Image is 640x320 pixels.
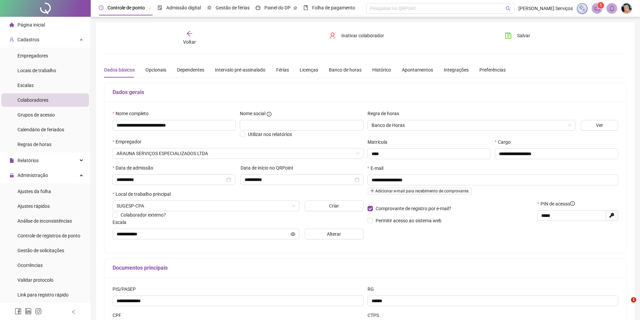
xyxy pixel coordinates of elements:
span: Relatórios [17,158,39,163]
label: Local de trabalho principal [113,190,175,198]
span: Escalas [17,83,34,88]
sup: 1 [597,2,604,9]
span: Grupos de acesso [17,112,55,118]
span: Cadastros [17,37,39,42]
span: Nome social [240,110,265,117]
div: Integrações [444,66,469,74]
span: Admissão digital [166,5,201,10]
span: Colaboradores [17,97,48,103]
div: Preferências [479,66,506,74]
div: Férias [276,66,289,74]
span: user-add [9,37,14,42]
span: Ver [596,122,603,129]
span: 1 [631,297,636,303]
span: Adicionar e-mail para recebimento de comprovante. [368,187,472,195]
label: E-mail [368,165,388,172]
span: Administração [17,173,48,178]
span: Controle de ponto [108,5,145,10]
img: 16970 [622,3,632,13]
span: linkedin [25,308,32,315]
span: Salvar [517,32,530,39]
label: RG [368,285,378,293]
span: Calendário de feriados [17,127,64,132]
span: Ajustes da folha [17,189,51,194]
div: Apontamentos [402,66,433,74]
span: info-circle [267,112,271,117]
span: Criar [329,202,339,210]
label: Cargo [495,138,515,146]
button: Salvar [500,30,535,41]
span: Permitir acesso ao sistema web [376,218,441,223]
span: ARAUNA SERVIÇOS ESPECIALIZADOS LTDA [117,148,359,158]
h5: Documentos principais [113,264,618,272]
span: search [506,6,511,11]
iframe: Intercom live chat [617,297,633,313]
span: pushpin [293,6,297,10]
span: Comprovante de registro por e-mail? [376,206,451,211]
span: save [505,32,512,39]
span: Colaborador externo? [121,212,166,218]
label: Data de admissão [113,164,158,172]
span: PALÁCIO RIO MADEIRA, EDIFÍCIO RIO PACAÁS NOVOS - AV. FARQUAR, 2986 - 1º ANDAR - PEDRINHAS, PORTO ... [117,201,295,211]
label: Escala [113,219,131,226]
label: PIS/PASEP [113,285,140,293]
label: CTPS [368,312,383,319]
h5: Dados gerais [113,88,618,96]
span: file [9,158,14,163]
span: info-circle [570,201,575,206]
span: Inativar colaborador [341,32,384,39]
div: Opcionais [145,66,166,74]
span: Locais de trabalho [17,68,56,73]
span: Validar protocolo [17,277,53,283]
span: 1 [600,3,602,8]
span: arrow-left [186,30,193,37]
span: Gestão de solicitações [17,248,64,253]
span: pushpin [147,6,152,10]
span: Link para registro rápido [17,292,69,298]
span: dashboard [256,5,260,10]
span: Análise de inconsistências [17,218,72,224]
span: Alterar [327,230,341,238]
span: notification [594,5,600,11]
span: file-done [158,5,162,10]
label: Data de início no QRPoint [241,164,298,172]
span: plus [370,189,374,193]
span: Gestão de férias [216,5,250,10]
span: user-delete [329,32,336,39]
div: Intervalo pré-assinalado [215,66,265,74]
button: Criar [305,200,364,211]
span: Banco de Horas [372,120,571,130]
span: sun [207,5,212,10]
button: Ver [581,120,618,131]
span: Empregadores [17,53,48,58]
span: book [303,5,308,10]
span: Ocorrências [17,263,43,268]
span: home [9,22,14,27]
span: clock-circle [99,5,103,10]
span: left [71,310,76,314]
div: Licenças [300,66,318,74]
div: Dependentes [177,66,204,74]
span: Controle de registros de ponto [17,233,80,238]
span: Painel do DP [264,5,291,10]
div: Banco de horas [329,66,361,74]
span: Regras de horas [17,142,51,147]
span: bell [609,5,615,11]
span: instagram [35,308,42,315]
span: lock [9,173,14,178]
label: Regra de horas [368,110,403,117]
span: Folha de pagamento [312,5,355,10]
span: Voltar [183,39,196,45]
label: Matrícula [368,138,392,146]
span: Ajustes rápidos [17,203,50,209]
span: Página inicial [17,22,45,28]
span: Utilizar nos relatórios [248,132,292,137]
button: Inativar colaborador [324,30,389,41]
span: facebook [15,308,22,315]
div: Dados básicos [104,66,135,74]
label: Empregador [113,138,146,145]
img: sparkle-icon.fc2bf0ac1784a2077858766a79e2daf3.svg [579,5,586,12]
span: PIN de acesso [541,200,575,208]
label: CPF [113,312,126,319]
span: [PERSON_NAME] Serviços [518,5,573,12]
